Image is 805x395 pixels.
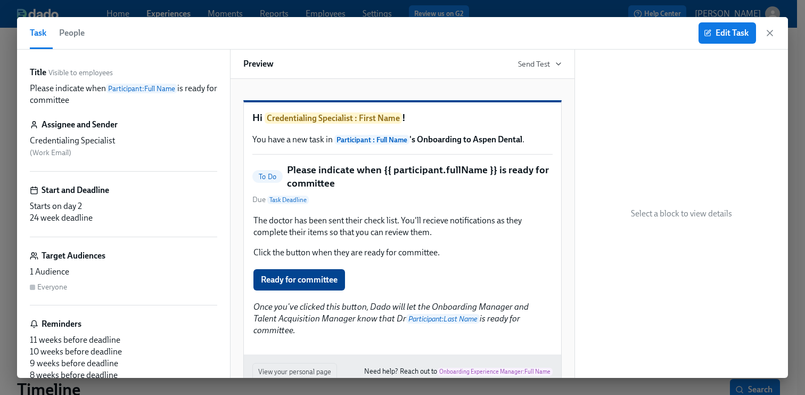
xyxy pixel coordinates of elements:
h5: Please indicate when {{ participant.fullName }} is ready for committee [287,163,553,190]
a: Need help? Reach out toOnboarding Experience Manager:Full Name [364,366,553,378]
div: Select a block to view details [575,50,788,378]
span: Edit Task [706,28,749,38]
span: People [59,26,85,41]
h6: Target Audiences [42,250,105,262]
span: ( Work Email ) [30,148,71,157]
span: Visible to employees [48,68,113,78]
span: Task [30,26,46,41]
label: Title [30,67,46,78]
span: 24 week deadline [30,213,93,223]
div: The doctor has been sent their check list. You'll recieve notifications as they complete their it... [252,214,553,260]
span: Participant : Full Name [106,84,177,93]
strong: 's Onboarding to Aspen Dental [334,134,522,144]
div: 1 Audience [30,266,217,278]
div: Starts on day 2 [30,200,217,212]
div: Ready for committee [252,268,553,292]
div: 11 weeks before deadline [30,334,217,346]
button: Send Test [518,59,562,69]
div: Credentialing Specialist [30,135,217,147]
h6: Reminders [42,318,81,330]
h1: Hi ! [252,111,553,125]
span: Credentialing Specialist : First Name [265,112,402,124]
span: To Do [252,173,283,181]
div: 10 weeks before deadline [30,346,217,358]
h6: Assignee and Sender [42,119,118,131]
button: View your personal page [252,363,337,381]
span: Onboarding Experience Manager : Full Name [437,368,553,376]
div: Once you've clicked this button, Dado will let the Onboarding Manager and Talent Acquisition Mana... [252,300,553,337]
h6: Start and Deadline [42,184,109,196]
div: Everyone [37,282,67,292]
div: 9 weeks before deadline [30,358,217,369]
span: Participant : Full Name [334,135,409,144]
h6: Preview [243,58,274,70]
p: Please indicate when is ready for committee [30,83,217,106]
span: Task Deadline [267,196,309,204]
span: View your personal page [258,367,331,377]
button: Edit Task [699,22,756,44]
p: Need help? Reach out to [364,366,553,378]
p: You have a new task in . [252,134,553,146]
div: 8 weeks before deadline [30,369,217,381]
span: Due [252,195,309,205]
